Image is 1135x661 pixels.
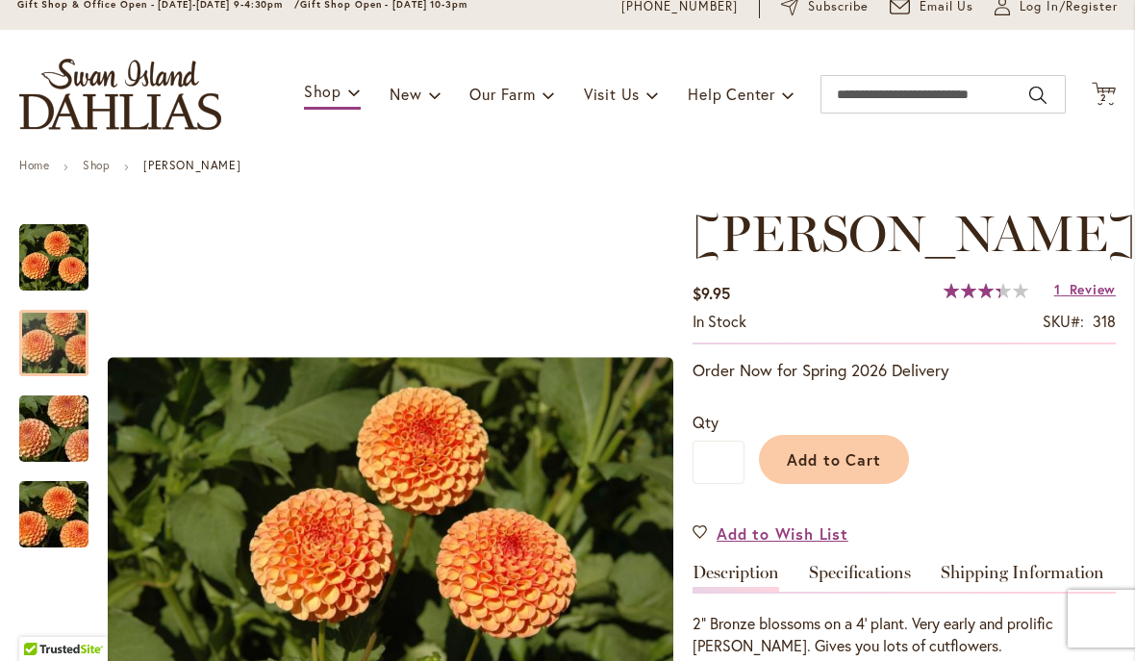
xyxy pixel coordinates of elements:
div: AMBER QUEEN [19,376,108,462]
img: AMBER QUEEN [19,223,88,292]
span: Add to Wish List [717,522,848,545]
span: Qty [693,412,719,432]
span: In stock [693,311,746,331]
span: Review [1070,280,1116,298]
div: 67% [944,283,1028,298]
button: Add to Cart [759,435,909,484]
button: 2 [1092,82,1116,108]
span: Visit Us [584,84,640,104]
a: Specifications [809,564,911,592]
a: 1 Review [1054,280,1116,298]
div: AMBER QUEEN [19,205,108,291]
div: Availability [693,311,746,333]
span: Help Center [688,84,775,104]
div: AMBER QUEEN [19,462,88,547]
span: 2 [1100,91,1107,104]
strong: [PERSON_NAME] [143,158,240,172]
a: Shipping Information [941,564,1104,592]
span: Shop [304,81,341,101]
div: Detailed Product Info [693,564,1116,657]
p: 2" Bronze blossoms on a 4' plant. Very early and prolific [PERSON_NAME]. Gives you lots of cutflo... [693,613,1116,657]
span: Our Farm [469,84,535,104]
div: AMBER QUEEN [19,291,108,376]
strong: SKU [1043,311,1084,331]
a: store logo [19,59,221,130]
span: New [390,84,421,104]
span: Add to Cart [787,449,882,470]
div: 318 [1093,311,1116,333]
span: $9.95 [693,283,730,303]
a: Home [19,158,49,172]
a: Shop [83,158,110,172]
span: 1 [1054,280,1061,298]
a: Description [693,564,779,592]
a: Add to Wish List [693,522,848,545]
p: Order Now for Spring 2026 Delivery [693,359,1116,382]
iframe: Launch Accessibility Center [14,593,68,647]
